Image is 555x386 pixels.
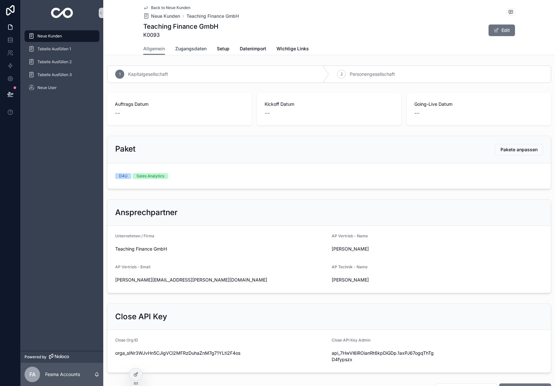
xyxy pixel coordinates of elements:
div: D4U [119,173,127,179]
span: Auftrags Datum [115,101,244,107]
span: Close Org ID [115,338,138,342]
span: -- [265,109,270,118]
a: Teaching Finance GmbH [187,13,239,19]
a: Powered by [21,351,103,363]
span: AP Vertrieb - Name [332,233,368,238]
span: Allgemein [143,45,165,52]
span: Teaching Finance GmbH [115,246,327,252]
span: -- [414,109,419,118]
span: 1 [119,72,121,77]
span: Tabelle Ausfüllen 3 [37,72,72,77]
span: [PERSON_NAME] [332,277,435,283]
span: FA [29,371,35,378]
a: Neue User [25,82,99,94]
span: Close API Key Admin [332,338,370,342]
span: 2 [340,72,343,77]
h2: Close API Key [115,312,167,322]
div: scrollable content [21,26,103,102]
span: Pakete anpassen [500,146,538,153]
span: api_7HwVl6iROianRt6kpDiGDp.1axPJ67ogqThTgD4fypszx [332,350,435,363]
a: Neue Kunden [143,13,180,19]
span: Setup [217,45,229,52]
span: Tabelle Ausfüllen 2 [37,59,72,64]
a: Tabelle Ausfüllen 3 [25,69,99,81]
a: Wichtige Links [277,43,309,56]
a: Back to Neue Kunden [143,5,190,10]
span: Neue User [37,85,57,90]
span: Neue Kunden [37,34,62,39]
span: Going-Live Datum [414,101,543,107]
span: AP Vertrieb - Email [115,264,150,269]
span: [PERSON_NAME] [332,246,435,252]
span: Personengesellschaft [350,71,395,77]
a: Datenimport [240,43,266,56]
span: Wichtige Links [277,45,309,52]
button: Edit [489,25,515,36]
span: Datenimport [240,45,266,52]
h2: Paket [115,144,136,154]
button: Pakete anpassen [495,144,543,155]
h2: Ansprechpartner [115,207,177,218]
span: K0093 [143,31,218,39]
span: AP Technik - Name [332,264,368,269]
a: Tabelle Ausfüllen 1 [25,43,99,55]
p: Fesma Accounts [45,371,80,378]
div: Sales Analytics [136,173,164,179]
a: Setup [217,43,229,56]
h1: Teaching Finance GmbH [143,22,218,31]
span: Tabelle Ausfüllen 1 [37,46,71,52]
a: Allgemein [143,43,165,55]
img: App logo [51,8,73,18]
span: orga_sINr3WJvHn5CJigVCl2MFRzDuhaZnM7g71YLti2F4os [115,350,327,356]
a: Zugangsdaten [175,43,207,56]
span: Zugangsdaten [175,45,207,52]
span: [PERSON_NAME][EMAIL_ADDRESS][PERSON_NAME][DOMAIN_NAME] [115,277,327,283]
a: Neue Kunden [25,30,99,42]
span: Powered by [25,354,46,360]
span: Kapitalgesellschaft [128,71,168,77]
span: Kickoff Datum [265,101,394,107]
a: Tabelle Ausfüllen 2 [25,56,99,68]
span: -- [115,109,120,118]
span: Unternehmen / Firma [115,233,154,238]
span: Back to Neue Kunden [151,5,190,10]
span: Neue Kunden [151,13,180,19]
